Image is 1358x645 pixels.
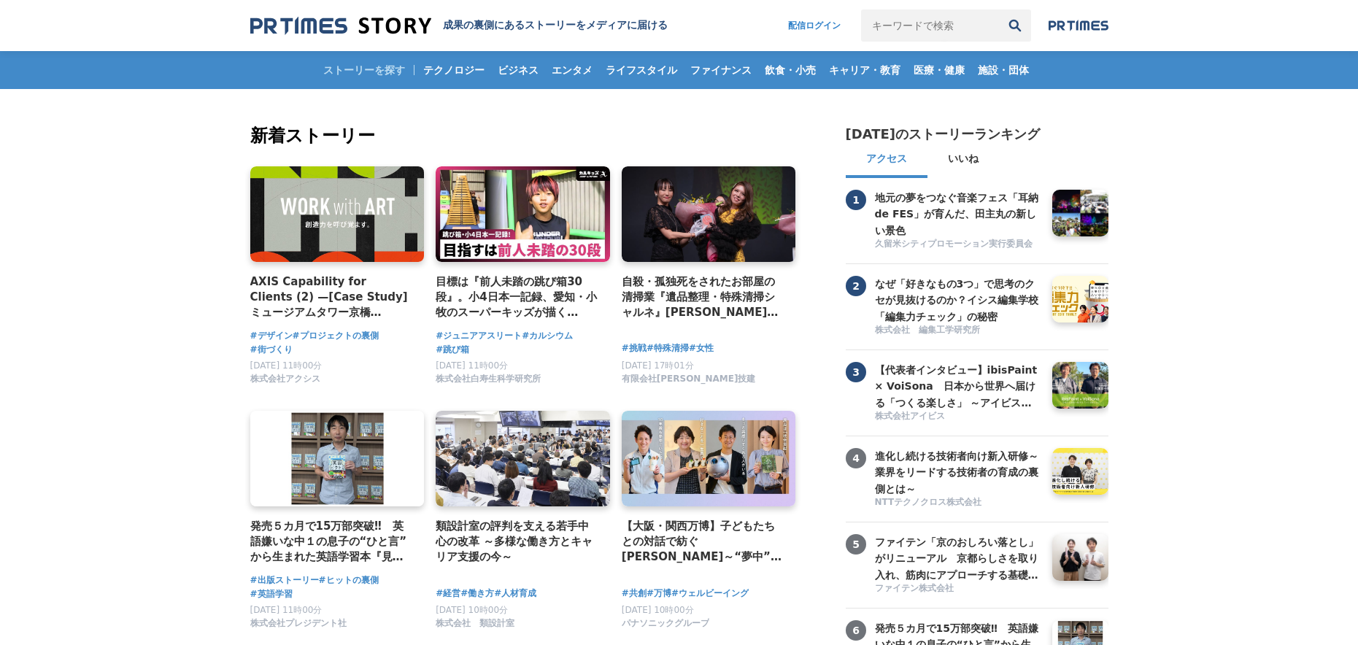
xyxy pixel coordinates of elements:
a: 株式会社 編集工学研究所 [875,324,1041,338]
span: 3 [846,362,866,382]
a: #出版ストーリー [250,573,319,587]
span: 6 [846,620,866,641]
a: 【大阪・関西万博】子どもたちとの対話で紡ぐ[PERSON_NAME]～“夢中”の力を育む「Unlock FRプログラム」 [622,518,784,565]
span: #デザイン [250,329,293,343]
a: #ウェルビーイング [671,587,749,600]
input: キーワードで検索 [861,9,999,42]
a: キャリア・教育 [823,51,906,89]
a: ファイテン「京のおしろい落とし」がリニューアル 京都らしさを取り入れ、筋肉にアプローチする基礎化粧品が完成 [875,534,1041,581]
button: 検索 [999,9,1031,42]
a: 株式会社アイビス [875,410,1041,424]
span: エンタメ [546,63,598,77]
a: #女性 [689,341,714,355]
a: 株式会社プレジデント社 [250,622,347,632]
a: 医療・健康 [908,51,971,89]
span: 株式会社 類設計室 [436,617,514,630]
span: 1 [846,190,866,210]
a: #万博 [647,587,671,600]
span: キャリア・教育 [823,63,906,77]
button: アクセス [846,143,927,178]
span: 株式会社白寿生科学研究所 [436,373,541,385]
span: 施設・団体 [972,63,1035,77]
span: 有限会社[PERSON_NAME]技建 [622,373,756,385]
span: ビジネス [492,63,544,77]
a: #カルシウム [522,329,573,343]
span: [DATE] 10時00分 [436,605,508,615]
span: [DATE] 11時00分 [436,360,508,371]
a: 有限会社[PERSON_NAME]技建 [622,377,756,387]
a: 目標は『前人未踏の跳び箱30段』。小4日本一記録、愛知・小牧のスーパーキッズが描く[PERSON_NAME]とは？ [436,274,598,321]
span: [DATE] 11時00分 [250,360,323,371]
a: 【代表者インタビュー】ibisPaint × VoiSona 日本から世界へ届ける「つくる楽しさ」 ～アイビスがテクノスピーチと挑戦する、新しい創作文化の形成～ [875,362,1041,409]
a: 株式会社 類設計室 [436,622,514,632]
a: #跳び箱 [436,343,469,357]
a: #プロジェクトの裏側 [293,329,379,343]
a: #ジュニアアスリート [436,329,522,343]
a: AXIS Capability for Clients (2) —[Case Study] ミュージアムタワー京橋 「WORK with ART」 [250,274,413,321]
a: 配信ログイン [773,9,855,42]
img: prtimes [1049,20,1108,31]
a: 進化し続ける技術者向け新入研修～業界をリードする技術者の育成の裏側とは～ [875,448,1041,495]
a: パナソニックグループ [622,622,709,632]
span: #特殊清掃 [647,341,689,355]
a: ライフスタイル [600,51,683,89]
a: #共創 [622,587,647,600]
span: 4 [846,448,866,468]
a: テクノロジー [417,51,490,89]
h1: 成果の裏側にあるストーリーをメディアに届ける [443,19,668,32]
h2: [DATE]のストーリーランキング [846,125,1041,143]
img: 成果の裏側にあるストーリーをメディアに届ける [250,16,431,36]
a: NTTテクノクロス株式会社 [875,496,1041,510]
span: [DATE] 10時00分 [622,605,694,615]
span: パナソニックグループ [622,617,709,630]
a: #人材育成 [494,587,536,600]
span: 医療・健康 [908,63,971,77]
a: #ヒットの裏側 [319,573,379,587]
h3: 【代表者インタビュー】ibisPaint × VoiSona 日本から世界へ届ける「つくる楽しさ」 ～アイビスがテクノスピーチと挑戦する、新しい創作文化の形成～ [875,362,1041,411]
a: ファイナンス [684,51,757,89]
a: 自殺・孤独死をされたお部屋の清掃業『遺品整理・特殊清掃シャルネ』[PERSON_NAME]がBeauty [GEOGRAPHIC_DATA][PERSON_NAME][GEOGRAPHIC_DA... [622,274,784,321]
a: ビジネス [492,51,544,89]
a: 類設計室の評判を支える若手中心の改革 ～多様な働き方とキャリア支援の今～ [436,518,598,565]
h3: ファイテン「京のおしろい落とし」がリニューアル 京都らしさを取り入れ、筋肉にアプローチする基礎化粧品が完成 [875,534,1041,583]
h3: 地元の夢をつなぐ音楽フェス「耳納 de FES」が育んだ、田主丸の新しい景色 [875,190,1041,239]
a: #働き方 [460,587,494,600]
a: 施設・団体 [972,51,1035,89]
span: 5 [846,534,866,555]
a: なぜ「好きなもの3つ」で思考のクセが見抜けるのか？イシス編集学校「編集力チェック」の秘密 [875,276,1041,322]
a: 久留米シティプロモーション実行委員会 [875,238,1041,252]
span: #街づくり [250,343,293,357]
a: #経営 [436,587,460,600]
span: テクノロジー [417,63,490,77]
a: #英語学習 [250,587,293,601]
a: エンタメ [546,51,598,89]
span: ファイナンス [684,63,757,77]
a: 株式会社白寿生科学研究所 [436,377,541,387]
a: #挑戦 [622,341,647,355]
h2: 新着ストーリー [250,123,799,149]
span: 株式会社 編集工学研究所 [875,324,980,336]
h3: なぜ「好きなもの3つ」で思考のクセが見抜けるのか？イシス編集学校「編集力チェック」の秘密 [875,276,1041,325]
span: [DATE] 11時00分 [250,605,323,615]
a: 発売５カ月で15万部突破‼ 英語嫌いな中１の息子の“ひと言”から生まれた英語学習本『見るだけでわかる‼ 英語ピクト図鑑』異例ヒットの要因 [250,518,413,565]
span: 株式会社プレジデント社 [250,617,347,630]
a: 地元の夢をつなぐ音楽フェス「耳納 de FES」が育んだ、田主丸の新しい景色 [875,190,1041,236]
